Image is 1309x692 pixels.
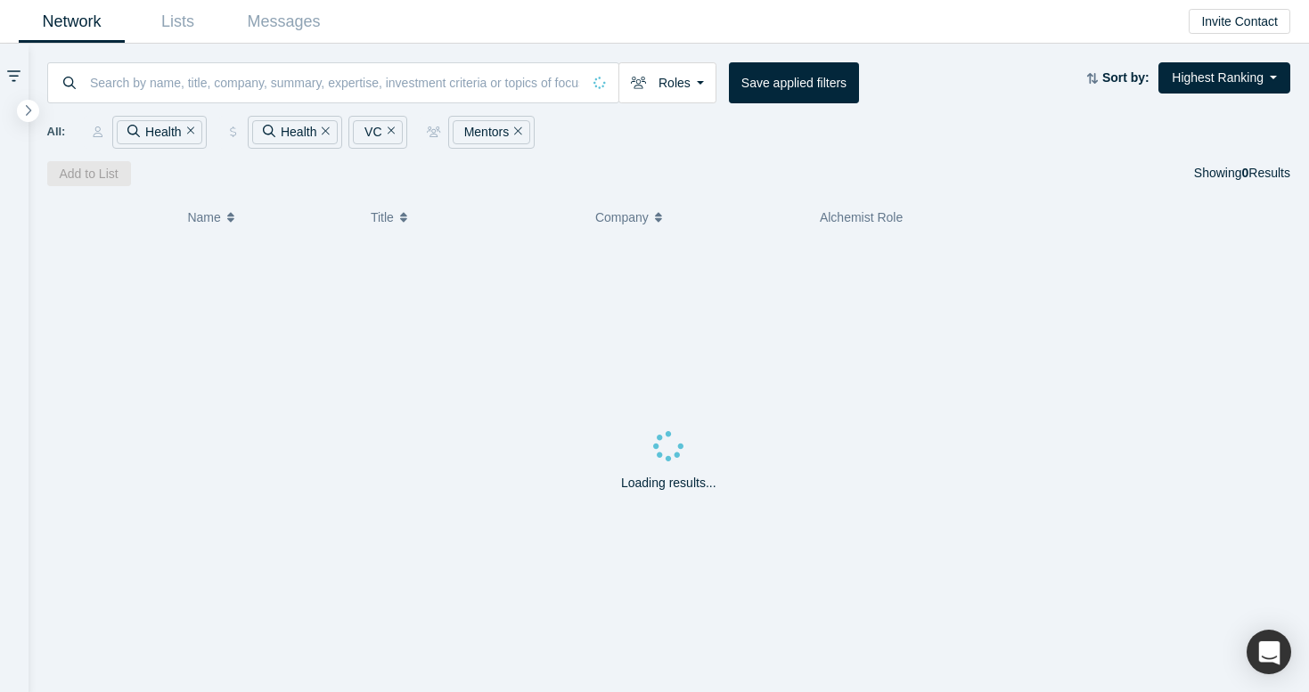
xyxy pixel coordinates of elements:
[117,120,202,144] div: Health
[182,122,195,142] button: Remove Filter
[187,199,352,236] button: Name
[88,61,581,103] input: Search by name, title, company, summary, expertise, investment criteria or topics of focus
[371,199,577,236] button: Title
[382,122,396,142] button: Remove Filter
[729,62,859,103] button: Save applied filters
[1158,62,1290,94] button: Highest Ranking
[125,1,231,43] a: Lists
[618,62,716,103] button: Roles
[1242,166,1290,180] span: Results
[187,199,220,236] span: Name
[621,474,716,493] p: Loading results...
[316,122,330,142] button: Remove Filter
[509,122,522,142] button: Remove Filter
[371,199,394,236] span: Title
[231,1,337,43] a: Messages
[1194,161,1290,186] div: Showing
[595,199,649,236] span: Company
[1189,9,1290,34] button: Invite Contact
[47,123,66,141] span: All:
[820,210,903,224] span: Alchemist Role
[353,120,403,144] div: VC
[47,161,131,186] button: Add to List
[252,120,338,144] div: Health
[453,120,530,144] div: Mentors
[19,1,125,43] a: Network
[1242,166,1249,180] strong: 0
[595,199,801,236] button: Company
[1102,70,1149,85] strong: Sort by:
